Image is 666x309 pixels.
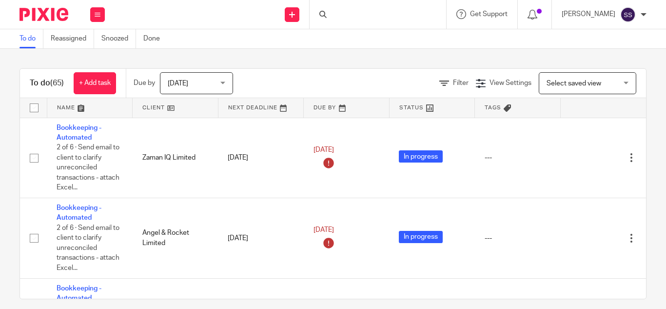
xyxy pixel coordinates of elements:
[620,7,636,22] img: svg%3E
[51,29,94,48] a: Reassigned
[143,29,167,48] a: Done
[470,11,508,18] span: Get Support
[20,29,43,48] a: To do
[485,233,551,243] div: ---
[57,205,101,221] a: Bookkeeping - Automated
[133,118,218,198] td: Zaman IQ Limited
[485,153,551,163] div: ---
[57,225,119,271] span: 2 of 6 · Send email to client to clarify unreconciled transactions - attach Excel...
[57,124,101,141] a: Bookkeeping - Automated
[399,150,443,163] span: In progress
[562,9,615,19] p: [PERSON_NAME]
[101,29,136,48] a: Snoozed
[218,198,304,279] td: [DATE]
[133,198,218,279] td: Angel & Rocket Limited
[50,79,64,87] span: (65)
[74,72,116,94] a: + Add task
[57,285,101,302] a: Bookkeeping - Automated
[547,80,601,87] span: Select saved view
[218,118,304,198] td: [DATE]
[490,80,531,86] span: View Settings
[168,80,188,87] span: [DATE]
[313,146,334,153] span: [DATE]
[30,78,64,88] h1: To do
[485,105,501,110] span: Tags
[313,227,334,234] span: [DATE]
[57,144,119,191] span: 2 of 6 · Send email to client to clarify unreconciled transactions - attach Excel...
[20,8,68,21] img: Pixie
[453,80,469,86] span: Filter
[399,231,443,243] span: In progress
[134,78,155,88] p: Due by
